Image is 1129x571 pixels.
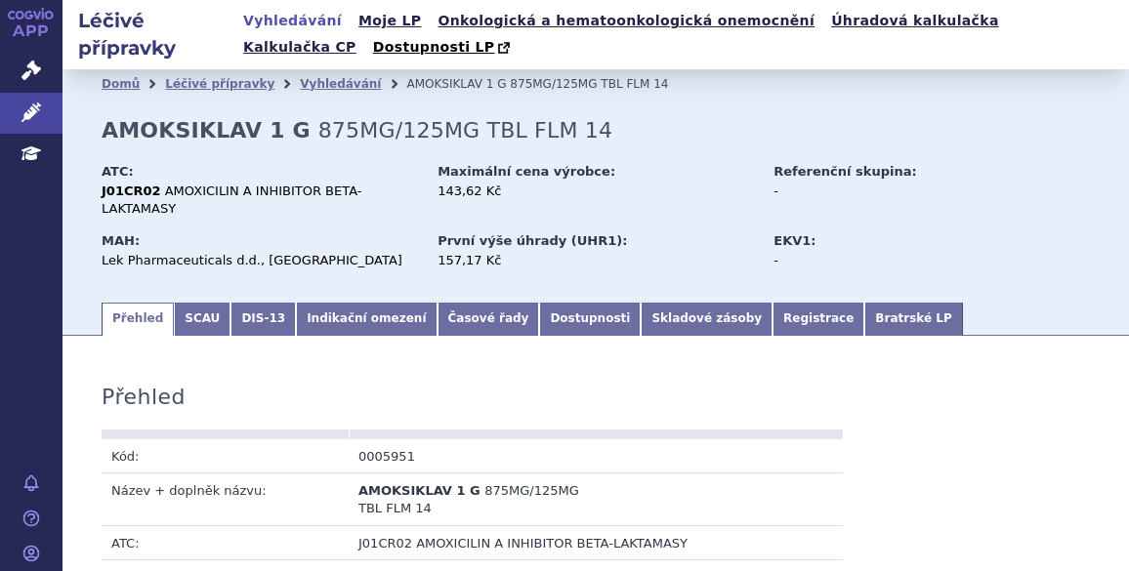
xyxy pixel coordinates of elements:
[102,252,419,269] div: Lek Pharmaceuticals d.d., [GEOGRAPHIC_DATA]
[774,164,916,179] strong: Referenční skupina:
[349,439,596,473] td: 0005951
[318,118,613,143] span: 875MG/125MG TBL FLM 14
[102,303,174,336] a: Přehled
[373,39,495,55] span: Dostupnosti LP
[825,8,1005,34] a: Úhradová kalkulačka
[102,473,349,525] td: Název + doplněk názvu:
[773,303,864,336] a: Registrace
[353,8,427,34] a: Moje LP
[864,303,962,336] a: Bratrské LP
[539,303,641,336] a: Dostupnosti
[237,8,348,34] a: Vyhledávání
[102,184,361,216] span: AMOXICILIN A INHIBITOR BETA-LAKTAMASY
[102,77,140,91] a: Domů
[102,118,311,143] strong: AMOKSIKLAV 1 G
[230,303,296,336] a: DIS-13
[174,303,230,336] a: SCAU
[510,77,668,91] span: 875MG/125MG TBL FLM 14
[438,183,755,200] div: 143,62 Kč
[438,252,755,269] div: 157,17 Kč
[358,483,481,498] span: AMOKSIKLAV 1 G
[358,536,412,551] span: J01CR02
[102,439,349,473] td: Kód:
[367,34,521,61] a: Dostupnosti LP
[433,8,821,34] a: Onkologická a hematoonkologická onemocnění
[102,385,186,410] h3: Přehled
[102,525,349,559] td: ATC:
[774,252,993,269] div: -
[641,303,773,336] a: Skladové zásoby
[406,77,506,91] span: AMOKSIKLAV 1 G
[438,233,627,248] strong: První výše úhrady (UHR1):
[416,536,688,551] span: AMOXICILIN A INHIBITOR BETA-LAKTAMASY
[774,183,993,200] div: -
[438,164,615,179] strong: Maximální cena výrobce:
[300,77,381,91] a: Vyhledávání
[438,303,540,336] a: Časové řady
[102,184,161,198] strong: J01CR02
[165,77,274,91] a: Léčivé přípravky
[63,7,237,61] h2: Léčivé přípravky
[237,34,362,61] a: Kalkulačka CP
[774,233,815,248] strong: EKV1:
[102,164,134,179] strong: ATC:
[102,233,140,248] strong: MAH:
[296,303,437,336] a: Indikační omezení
